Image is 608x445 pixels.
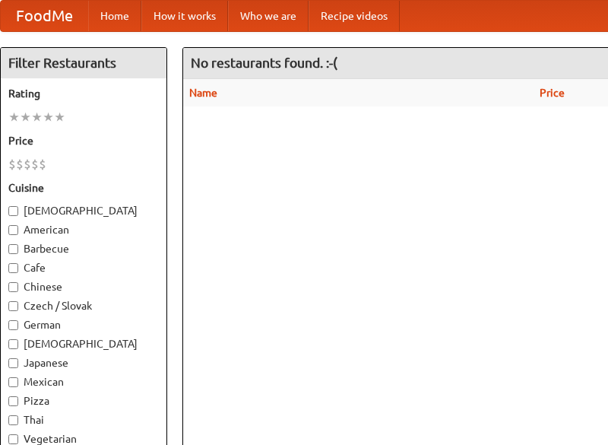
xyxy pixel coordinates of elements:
label: Cafe [8,260,159,275]
input: Mexican [8,377,18,387]
h5: Price [8,133,159,148]
h5: Rating [8,86,159,101]
a: Recipe videos [309,1,400,31]
label: Chinese [8,279,159,294]
li: ★ [8,109,20,126]
input: [DEMOGRAPHIC_DATA] [8,206,18,216]
input: American [8,225,18,235]
a: FoodMe [1,1,88,31]
input: Barbecue [8,244,18,254]
input: [DEMOGRAPHIC_DATA] [8,339,18,349]
input: Vegetarian [8,434,18,444]
input: Japanese [8,358,18,368]
a: Price [540,87,565,99]
a: How it works [141,1,228,31]
label: [DEMOGRAPHIC_DATA] [8,336,159,351]
li: ★ [31,109,43,126]
li: $ [39,156,46,173]
a: Name [189,87,217,99]
a: Who we are [228,1,309,31]
input: Pizza [8,396,18,406]
label: Pizza [8,393,159,408]
label: Czech / Slovak [8,298,159,313]
li: ★ [54,109,65,126]
li: $ [16,156,24,173]
label: Mexican [8,374,159,389]
ng-pluralize: No restaurants found. :-( [191,56,337,70]
label: Thai [8,412,159,428]
label: [DEMOGRAPHIC_DATA] [8,203,159,218]
li: $ [24,156,31,173]
input: Czech / Slovak [8,301,18,311]
li: $ [8,156,16,173]
input: German [8,320,18,330]
li: $ [31,156,39,173]
h5: Cuisine [8,180,159,195]
input: Cafe [8,263,18,273]
input: Thai [8,415,18,425]
li: ★ [43,109,54,126]
a: Home [88,1,141,31]
input: Chinese [8,282,18,292]
label: American [8,222,159,237]
label: German [8,317,159,332]
li: ★ [20,109,31,126]
h4: Filter Restaurants [1,48,166,78]
label: Japanese [8,355,159,370]
label: Barbecue [8,241,159,256]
